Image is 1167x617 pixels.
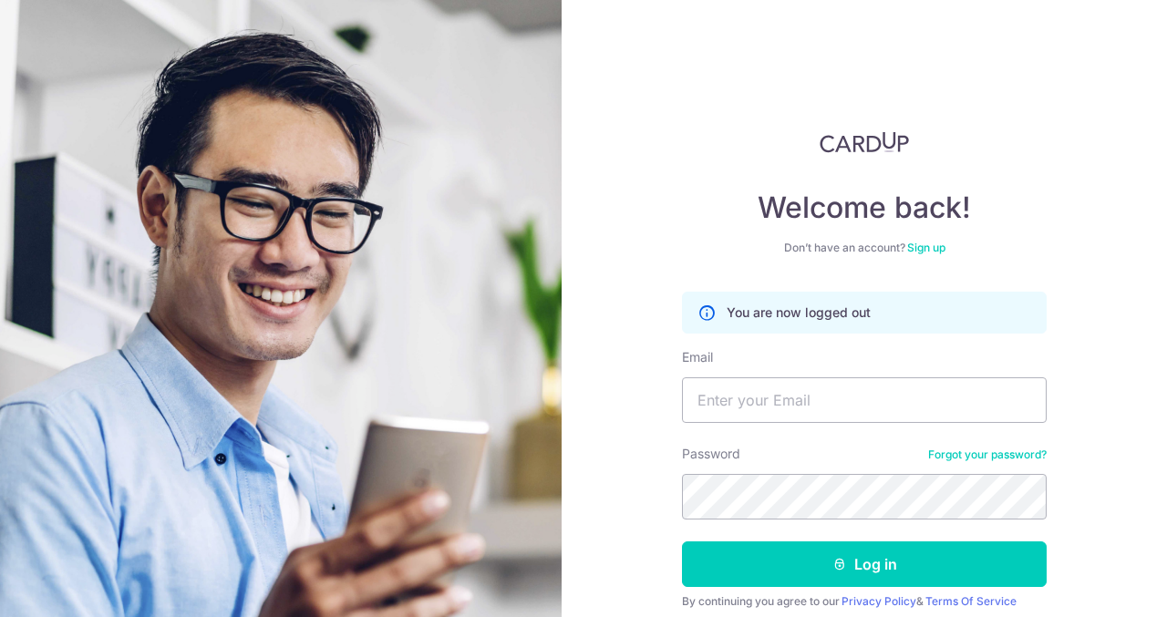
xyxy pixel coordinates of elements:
[925,594,1017,608] a: Terms Of Service
[928,447,1047,462] a: Forgot your password?
[682,594,1047,609] div: By continuing you agree to our &
[682,190,1047,226] h4: Welcome back!
[682,541,1047,587] button: Log in
[820,131,909,153] img: CardUp Logo
[682,445,740,463] label: Password
[682,348,713,366] label: Email
[907,241,945,254] a: Sign up
[682,377,1047,423] input: Enter your Email
[727,303,871,322] p: You are now logged out
[682,241,1047,255] div: Don’t have an account?
[842,594,916,608] a: Privacy Policy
